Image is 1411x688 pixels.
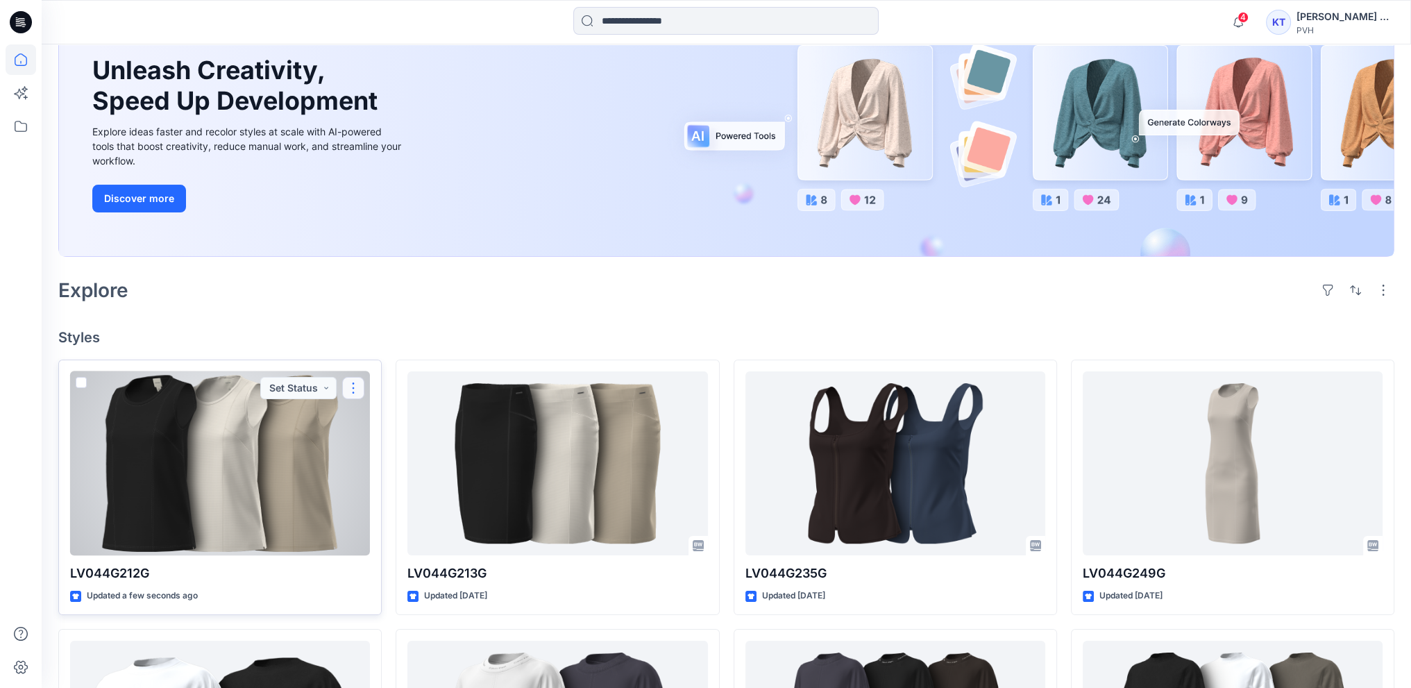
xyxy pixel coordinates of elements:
h2: Explore [58,279,128,301]
p: LV044G235G [745,564,1045,583]
div: [PERSON_NAME] Top [PERSON_NAME] Top [1296,8,1394,25]
a: LV044G249G [1083,371,1383,556]
p: Updated a few seconds ago [87,589,198,603]
button: Discover more [92,185,186,212]
a: LV044G235G [745,371,1045,556]
div: KT [1266,10,1291,35]
div: Explore ideas faster and recolor styles at scale with AI-powered tools that boost creativity, red... [92,124,405,168]
p: LV044G249G [1083,564,1383,583]
a: Discover more [92,185,405,212]
span: 4 [1237,12,1249,23]
p: Updated [DATE] [1099,589,1163,603]
div: PVH [1296,25,1394,35]
p: Updated [DATE] [424,589,487,603]
p: LV044G213G [407,564,707,583]
a: LV044G212G [70,371,370,556]
p: LV044G212G [70,564,370,583]
h4: Styles [58,329,1394,346]
h1: Unleash Creativity, Speed Up Development [92,56,384,115]
a: LV044G213G [407,371,707,556]
p: Updated [DATE] [762,589,825,603]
